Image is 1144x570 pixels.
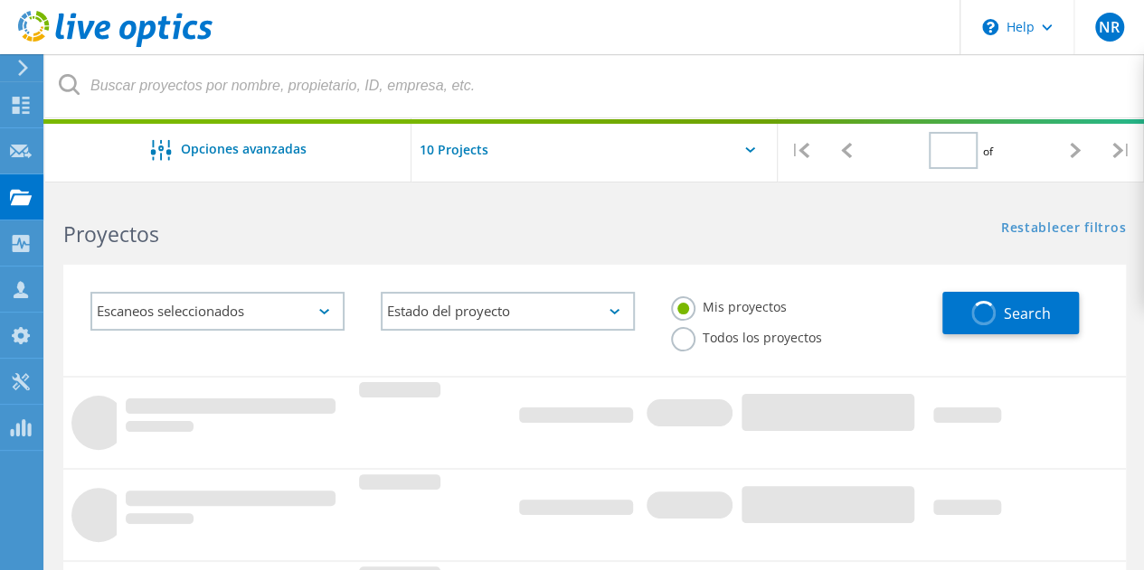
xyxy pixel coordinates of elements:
[381,292,635,331] div: Estado del proyecto
[180,143,306,155] span: Opciones avanzadas
[63,220,159,248] b: Proyectos
[18,38,213,51] a: Live Optics Dashboard
[942,292,1079,334] button: Search
[671,327,822,344] label: Todos los proyectos
[1098,118,1144,182] div: |
[1003,304,1050,323] span: Search
[1001,221,1126,237] a: Restablecer filtros
[1099,20,1120,34] span: NR
[671,296,787,313] label: Mis proyectos
[982,144,992,159] span: of
[90,292,345,331] div: Escaneos seleccionados
[982,19,998,35] svg: \n
[778,118,824,182] div: |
